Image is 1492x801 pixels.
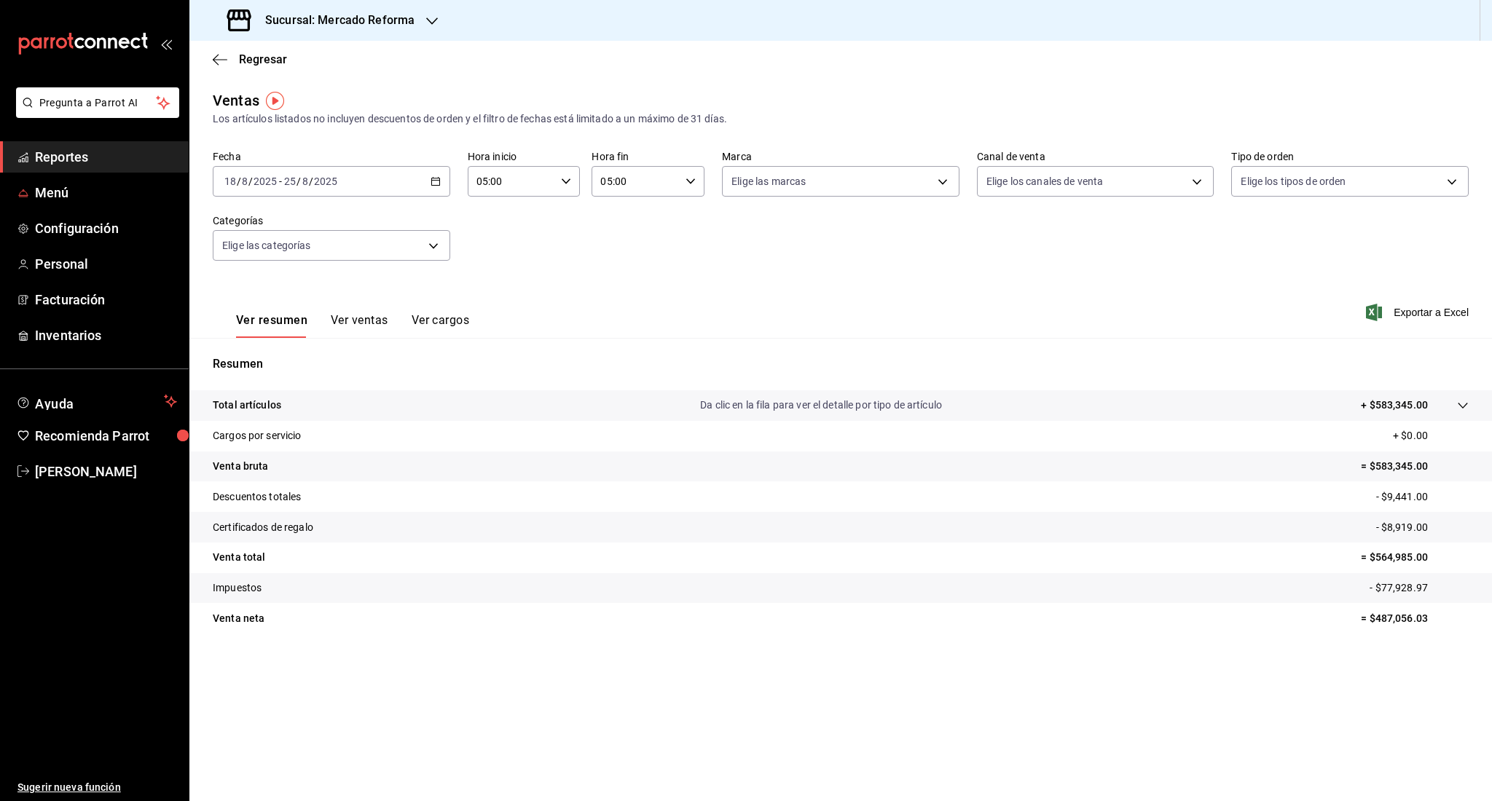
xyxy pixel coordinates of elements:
span: Facturación [35,290,177,309]
span: Elige las categorías [222,238,311,253]
label: Canal de venta [977,151,1214,162]
label: Tipo de orden [1231,151,1469,162]
p: Cargos por servicio [213,428,302,443]
p: - $9,441.00 [1376,489,1469,505]
p: - $8,919.00 [1376,520,1469,535]
p: - $77,928.97 [1370,580,1469,596]
p: Resumen [213,355,1469,373]
input: ---- [313,175,338,187]
span: / [297,175,301,187]
span: Elige los tipos de orden [1241,174,1346,189]
input: -- [283,175,297,187]
input: -- [241,175,248,187]
p: Venta total [213,550,265,565]
span: - [279,175,282,187]
span: Personal [35,254,177,274]
span: Ayuda [35,392,158,410]
p: Total artículos [213,398,281,413]
div: navigation tabs [236,313,469,338]
p: + $583,345.00 [1361,398,1428,413]
label: Marca [722,151,959,162]
button: Ver resumen [236,313,307,338]
label: Categorías [213,216,450,226]
h3: Sucursal: Mercado Reforma [254,12,415,29]
span: / [248,175,253,187]
p: + $0.00 [1393,428,1469,443]
p: Venta neta [213,611,264,626]
a: Pregunta a Parrot AI [10,106,179,121]
label: Hora fin [592,151,704,162]
div: Los artículos listados no incluyen descuentos de orden y el filtro de fechas está limitado a un m... [213,111,1469,127]
p: = $583,345.00 [1361,459,1469,474]
button: Ver ventas [331,313,388,338]
span: Reportes [35,147,177,167]
span: Elige los canales de venta [986,174,1103,189]
label: Hora inicio [468,151,581,162]
label: Fecha [213,151,450,162]
p: Da clic en la fila para ver el detalle por tipo de artículo [700,398,942,413]
button: Regresar [213,52,287,66]
span: Configuración [35,218,177,238]
span: Pregunta a Parrot AI [39,95,157,111]
img: Tooltip marker [266,92,284,110]
span: Recomienda Parrot [35,426,177,446]
input: ---- [253,175,278,187]
p: = $487,056.03 [1361,611,1469,626]
span: Menú [35,183,177,202]
span: Inventarios [35,325,177,345]
span: Regresar [239,52,287,66]
span: Sugerir nueva función [17,780,177,795]
button: open_drawer_menu [160,38,172,50]
p: Certificados de regalo [213,520,313,535]
p: Impuestos [213,580,262,596]
span: / [309,175,313,187]
input: -- [302,175,309,187]
button: Ver cargos [412,313,470,338]
p: = $564,985.00 [1361,550,1469,565]
p: Venta bruta [213,459,268,474]
span: [PERSON_NAME] [35,462,177,481]
button: Exportar a Excel [1369,304,1469,321]
span: Elige las marcas [731,174,806,189]
span: / [237,175,241,187]
button: Pregunta a Parrot AI [16,87,179,118]
p: Descuentos totales [213,489,301,505]
input: -- [224,175,237,187]
div: Ventas [213,90,259,111]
